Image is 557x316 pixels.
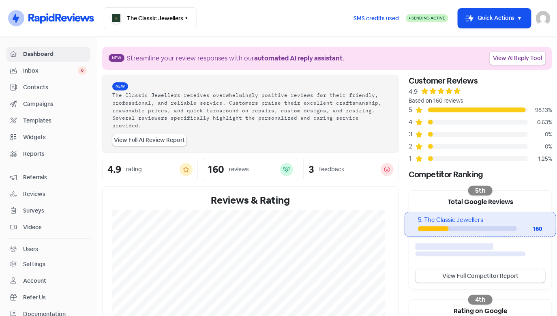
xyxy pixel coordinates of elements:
[528,118,552,127] div: 0.63%
[409,97,552,105] div: Based on 160 reviews
[23,277,46,285] div: Account
[107,165,121,174] div: 4.9
[468,295,493,305] div: 4th
[409,154,415,163] div: 1
[458,9,531,28] button: Quick Actions
[126,165,142,174] div: rating
[528,106,552,114] div: 98.13%
[468,186,493,196] div: 5th
[6,146,90,161] a: Reports
[409,105,415,115] div: 5
[6,130,90,145] a: Widgets
[203,158,298,181] a: 160reviews
[6,290,90,305] a: Refer Us
[308,165,314,174] div: 3
[406,13,448,23] a: Sending Active
[102,158,198,181] a: 4.9rating
[254,54,343,62] b: automated AI reply assistant
[411,15,445,21] span: Sending Active
[6,220,90,235] a: Videos
[409,142,415,151] div: 2
[409,87,418,97] div: 4.9
[6,170,90,185] a: Referrals
[112,134,186,146] a: View Full AI Review Report
[104,7,197,29] button: The Classic Jewellers
[6,242,90,257] a: Users
[23,245,38,254] div: Users
[353,14,399,23] span: SMS credits used
[23,260,45,269] div: Settings
[23,133,87,142] span: Widgets
[303,158,399,181] a: 3feedback
[409,168,552,181] div: Competitor Ranking
[517,225,542,233] div: 160
[23,83,87,92] span: Contacts
[23,173,87,182] span: Referrals
[23,116,87,125] span: Templates
[208,165,224,174] div: 160
[6,113,90,128] a: Templates
[6,273,90,288] a: Account
[528,130,552,139] div: 0%
[6,203,90,218] a: Surveys
[23,223,87,232] span: Videos
[6,187,90,202] a: Reviews
[409,75,552,87] div: Customer Reviews
[112,82,128,90] span: New
[347,13,406,22] a: SMS credits used
[78,67,87,75] span: 0
[6,80,90,95] a: Contacts
[112,193,389,208] div: Reviews & Rating
[536,11,551,26] img: User
[528,142,552,151] div: 0%
[490,52,546,65] a: View AI Reply Tool
[23,67,78,75] span: Inbox
[23,100,87,108] span: Campaigns
[23,50,87,58] span: Dashboard
[319,165,344,174] div: feedback
[112,91,389,129] div: The Classic Jewellers receives overwhelmingly positive reviews for their friendly, professional, ...
[418,215,542,225] div: 5. The Classic Jewellers
[23,190,87,198] span: Reviews
[229,165,249,174] div: reviews
[416,269,545,283] a: View Full Competitor Report
[409,191,552,212] div: Total Google Reviews
[109,54,124,62] span: New
[23,293,87,302] span: Refer Us
[23,150,87,158] span: Reports
[409,129,415,139] div: 3
[127,54,344,63] div: Streamline your review responses with our .
[409,117,415,127] div: 4
[6,63,90,78] a: Inbox 0
[23,206,87,215] span: Surveys
[6,97,90,112] a: Campaigns
[528,155,552,163] div: 1.25%
[6,257,90,272] a: Settings
[6,47,90,62] a: Dashboard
